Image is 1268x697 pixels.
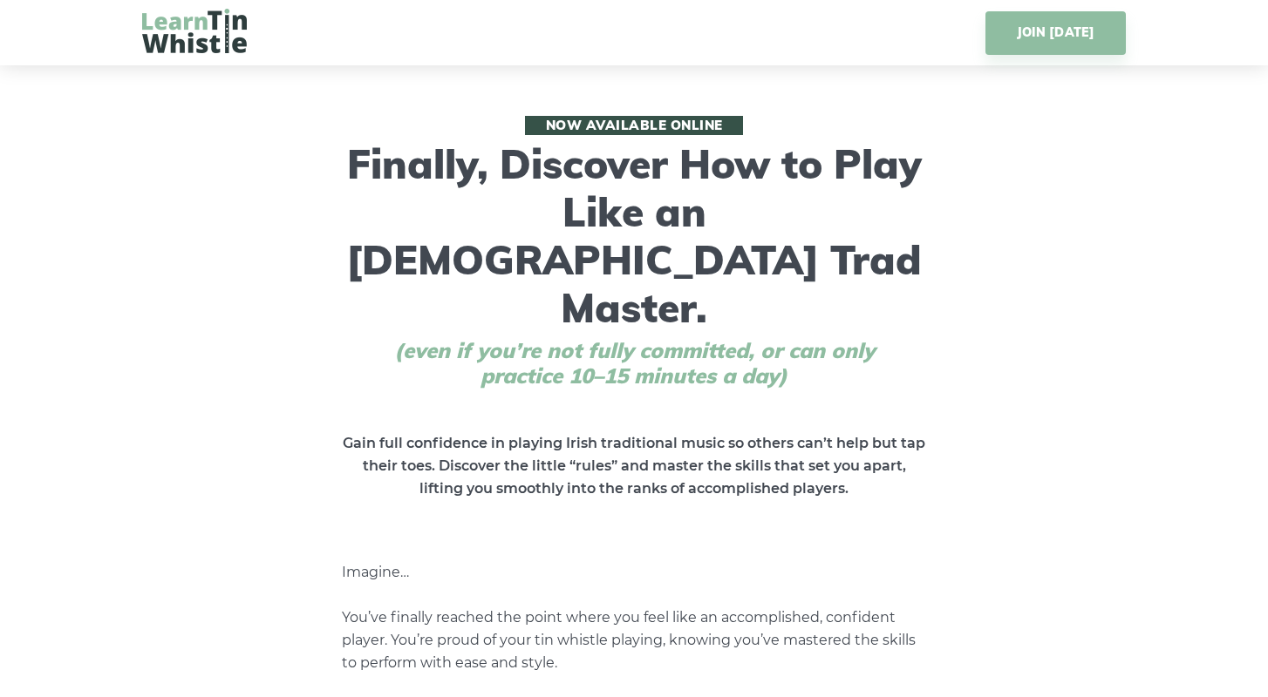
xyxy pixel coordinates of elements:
a: JOIN [DATE] [985,11,1126,55]
span: Now available online [525,116,743,135]
span: (even if you’re not fully committed, or can only practice 10–15 minutes a day) [359,338,909,389]
img: LearnTinWhistle.com [142,9,247,53]
strong: Gain full confidence in playing Irish traditional music so others can’t help but tap their toes. ... [343,435,925,497]
h1: Finally, Discover How to Play Like an [DEMOGRAPHIC_DATA] Trad Master. [333,116,935,389]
